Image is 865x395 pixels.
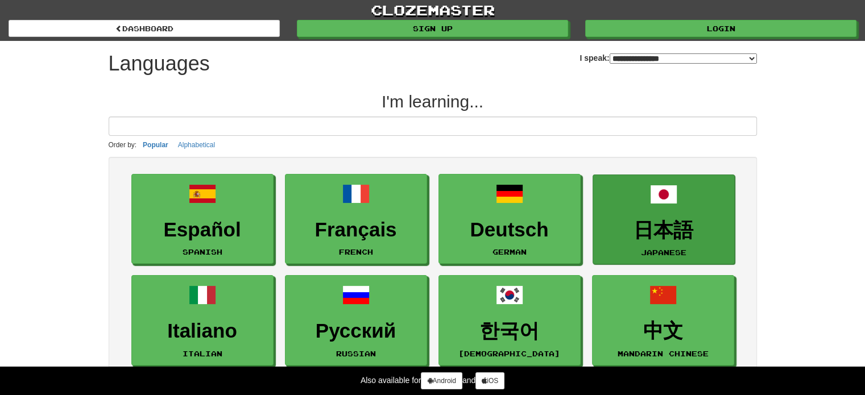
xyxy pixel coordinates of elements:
a: Login [585,20,856,37]
a: DeutschGerman [438,174,581,264]
h3: Deutsch [445,219,574,241]
h3: Español [138,219,267,241]
h3: 한국어 [445,320,574,342]
button: Popular [139,139,172,151]
small: Order by: [109,141,137,149]
a: РусскийRussian [285,275,427,365]
small: French [339,248,373,256]
a: Sign up [297,20,568,37]
a: iOS [475,372,504,389]
h3: Italiano [138,320,267,342]
select: I speak: [610,53,757,64]
label: I speak: [580,52,756,64]
h3: Français [291,219,421,241]
h1: Languages [109,52,210,75]
small: Russian [336,350,376,357]
a: 中文Mandarin Chinese [592,275,734,365]
small: Mandarin Chinese [618,350,709,357]
small: [DEMOGRAPHIC_DATA] [458,350,560,357]
h3: 中文 [598,320,728,342]
a: ItalianoItalian [131,275,274,365]
h2: I'm learning... [109,92,757,111]
a: EspañolSpanish [131,174,274,264]
a: 한국어[DEMOGRAPHIC_DATA] [438,275,581,365]
small: Japanese [641,248,686,256]
a: Android [421,372,462,389]
a: 日本語Japanese [593,174,735,265]
small: Spanish [183,248,222,256]
small: Italian [183,350,222,357]
h3: 日本語 [599,219,729,242]
small: German [492,248,527,256]
a: FrançaisFrench [285,174,427,264]
a: dashboard [9,20,280,37]
h3: Русский [291,320,421,342]
button: Alphabetical [175,139,218,151]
